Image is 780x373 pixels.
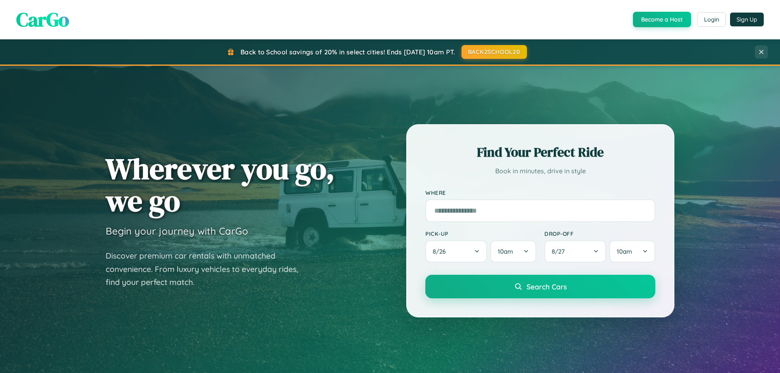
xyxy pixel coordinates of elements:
button: 8/26 [425,240,487,263]
h2: Find Your Perfect Ride [425,143,655,161]
label: Drop-off [544,230,655,237]
span: 8 / 26 [433,248,450,255]
span: 8 / 27 [552,248,569,255]
span: 10am [617,248,632,255]
button: 8/27 [544,240,606,263]
button: 10am [490,240,536,263]
h1: Wherever you go, we go [106,153,335,217]
span: 10am [498,248,513,255]
button: Become a Host [633,12,691,27]
button: Login [697,12,726,27]
button: Search Cars [425,275,655,298]
button: BACK2SCHOOL20 [461,45,527,59]
span: Search Cars [526,282,567,291]
label: Pick-up [425,230,536,237]
label: Where [425,189,655,196]
button: 10am [609,240,655,263]
span: Back to School savings of 20% in select cities! Ends [DATE] 10am PT. [240,48,455,56]
button: Sign Up [730,13,764,26]
p: Book in minutes, drive in style [425,165,655,177]
p: Discover premium car rentals with unmatched convenience. From luxury vehicles to everyday rides, ... [106,249,309,289]
h3: Begin your journey with CarGo [106,225,248,237]
span: CarGo [16,6,69,33]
